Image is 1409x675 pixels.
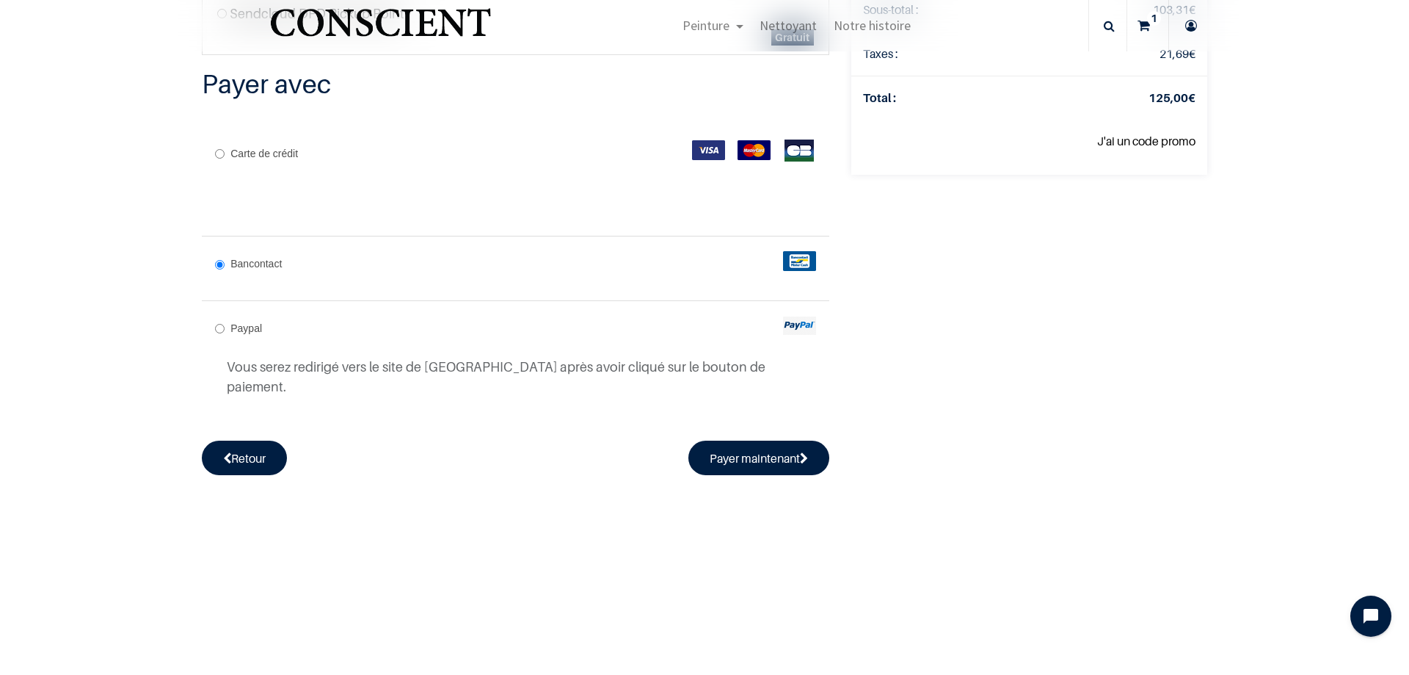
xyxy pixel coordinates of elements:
img: Bancontact [783,251,816,271]
span: 125,00 [1148,90,1188,105]
span: Bancontact [230,258,282,270]
span: Peinture [682,17,729,34]
sup: 1 [1147,11,1161,26]
input: Bancontact [215,260,225,270]
span: 21,69 [1159,46,1189,61]
strong: € [1148,90,1195,105]
h3: Payer avec [202,67,829,101]
span: Nettoyant [760,17,817,34]
img: CB [783,140,816,162]
td: Taxes : [851,32,1040,76]
img: paypal [783,317,816,335]
img: MasterCard [738,140,771,160]
button: Payer maintenant [688,441,829,474]
a: J'ai un code promo [1097,134,1195,148]
p: Vous serez redirigé vers le site de [GEOGRAPHIC_DATA] après avoir cliqué sur le bouton de paiement. [227,357,816,397]
strong: Total : [863,90,896,105]
a: Retour [202,441,287,474]
span: Carte de crédit [230,148,298,159]
span: Notre histoire [834,17,911,34]
img: VISA [692,140,725,160]
input: Carte de crédit [215,149,225,159]
input: Paypal [215,324,225,333]
span: € [1159,46,1195,61]
span: Paypal [230,322,262,334]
